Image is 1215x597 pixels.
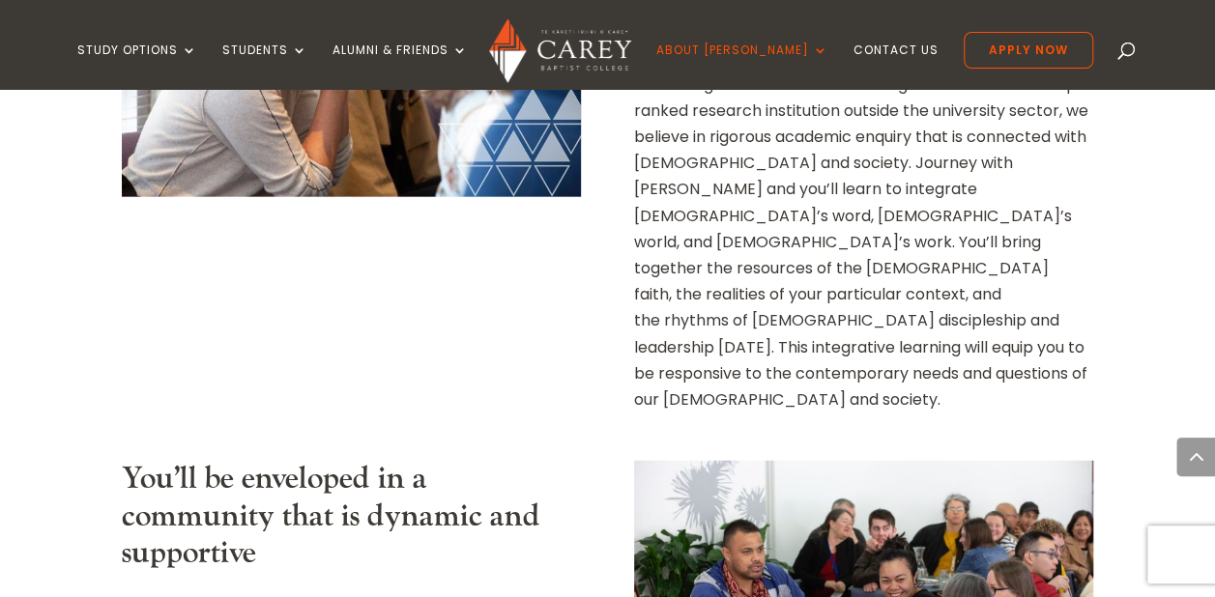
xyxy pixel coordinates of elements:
a: Study Options [77,43,197,89]
a: Students [222,43,307,89]
img: Carey Baptist College [489,18,631,83]
div: [PERSON_NAME] has a radically integrative approach to theological research and training. As New Z... [634,44,1093,412]
a: Contact Us [853,43,939,89]
a: Alumni & Friends [333,43,468,89]
a: Apply Now [964,32,1093,69]
h3: You’ll be enveloped in a community that is dynamic and supportive [122,461,581,582]
a: About [PERSON_NAME] [656,43,828,89]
